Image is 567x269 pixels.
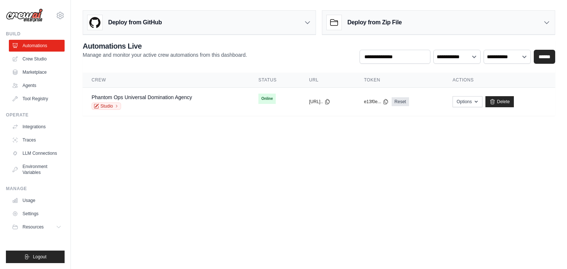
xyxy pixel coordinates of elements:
[6,112,65,118] div: Operate
[453,96,482,107] button: Options
[9,161,65,178] a: Environment Variables
[83,51,247,59] p: Manage and monitor your active crew automations from this dashboard.
[9,66,65,78] a: Marketplace
[6,251,65,263] button: Logout
[9,80,65,91] a: Agents
[258,94,276,104] span: Online
[9,93,65,105] a: Tool Registry
[6,8,43,22] img: Logo
[364,99,389,105] button: e13f0e...
[23,224,44,230] span: Resources
[9,53,65,65] a: Crew Studio
[83,41,247,51] h2: Automations Live
[9,121,65,133] a: Integrations
[9,221,65,233] button: Resources
[83,73,250,88] th: Crew
[485,96,514,107] a: Delete
[444,73,555,88] th: Actions
[9,147,65,159] a: LLM Connections
[87,15,102,30] img: GitHub Logo
[108,18,162,27] h3: Deploy from GitHub
[347,18,402,27] h3: Deploy from Zip File
[250,73,300,88] th: Status
[9,134,65,146] a: Traces
[9,195,65,206] a: Usage
[300,73,355,88] th: URL
[392,97,409,106] a: Reset
[92,94,192,100] a: Phantom Ops Universal Domination Agency
[6,186,65,192] div: Manage
[9,208,65,220] a: Settings
[9,40,65,52] a: Automations
[355,73,444,88] th: Token
[92,102,121,110] a: Studio
[6,31,65,37] div: Build
[530,234,567,269] iframe: Chat Widget
[33,254,47,260] span: Logout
